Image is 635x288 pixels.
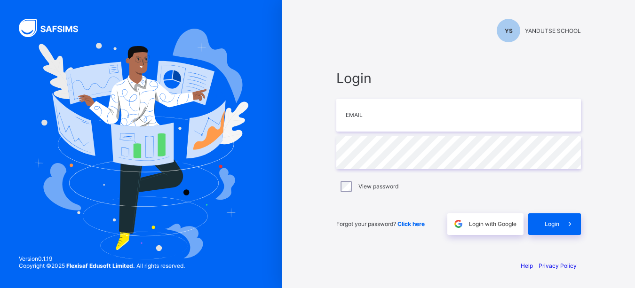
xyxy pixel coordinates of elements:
[66,262,135,269] strong: Flexisaf Edusoft Limited.
[525,27,581,34] span: YANDUTSE SCHOOL
[19,262,185,269] span: Copyright © 2025 All rights reserved.
[397,220,425,227] a: Click here
[469,220,516,227] span: Login with Google
[521,262,533,269] a: Help
[539,262,577,269] a: Privacy Policy
[505,27,513,34] span: YS
[19,19,89,37] img: SAFSIMS Logo
[358,183,398,190] label: View password
[545,220,559,227] span: Login
[453,218,464,229] img: google.396cfc9801f0270233282035f929180a.svg
[336,70,581,86] span: Login
[34,29,248,259] img: Hero Image
[336,220,425,227] span: Forgot your password?
[19,255,185,262] span: Version 0.1.19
